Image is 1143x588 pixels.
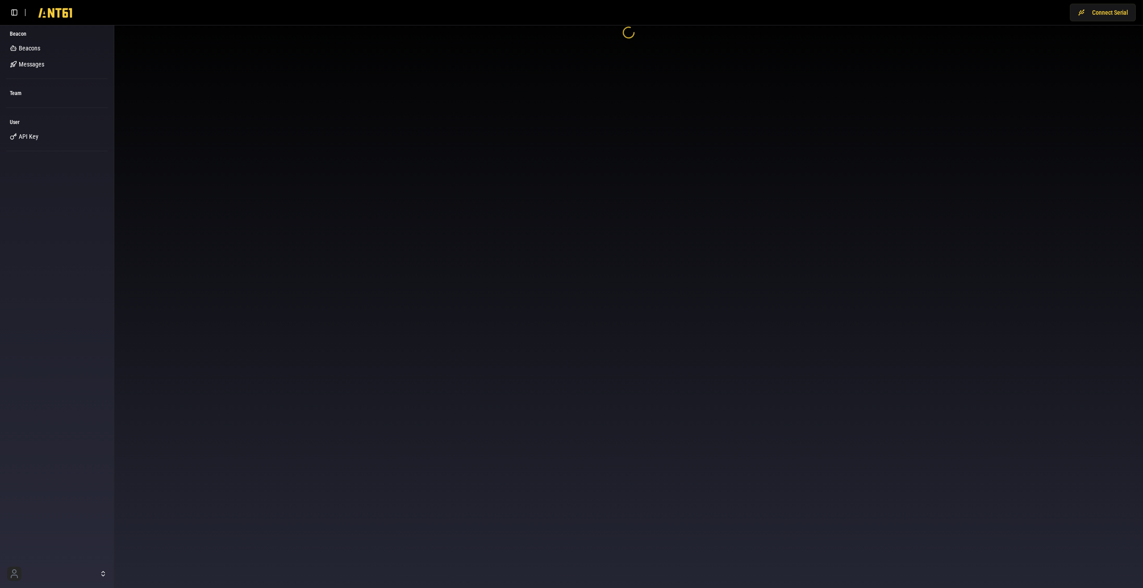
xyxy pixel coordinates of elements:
div: Team [6,86,108,100]
div: User [6,115,108,129]
span: Beacons [19,44,40,53]
a: API Key [6,129,108,144]
div: Beacon [6,27,108,41]
button: Connect Serial [1070,4,1136,21]
a: Beacons [6,41,108,55]
span: Messages [19,60,44,69]
span: API Key [19,132,38,141]
a: Messages [6,57,108,71]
